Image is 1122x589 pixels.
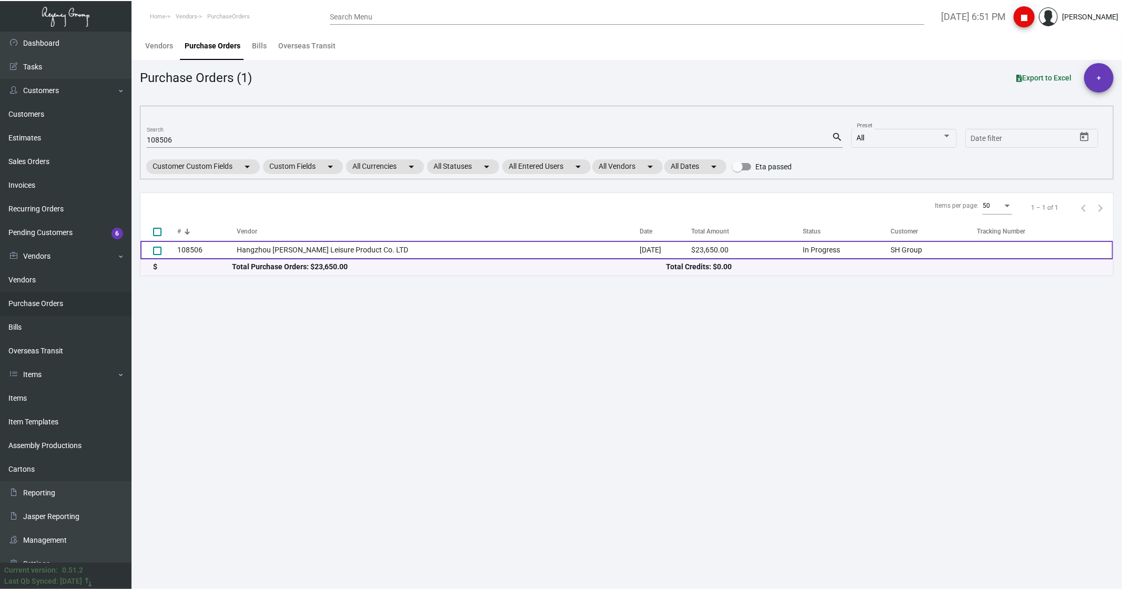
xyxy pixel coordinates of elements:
[640,227,692,236] div: Date
[692,241,803,259] td: $23,650.00
[755,160,792,173] span: Eta passed
[1016,74,1072,82] span: Export to Excel
[346,159,424,174] mat-chip: All Currencies
[707,160,720,173] mat-icon: arrow_drop_down
[977,227,1025,236] div: Tracking Number
[232,261,666,272] div: Total Purchase Orders: $23,650.00
[1018,12,1030,24] i: stop
[983,202,990,209] span: 50
[1092,199,1109,216] button: Next page
[592,159,663,174] mat-chip: All Vendors
[405,160,418,173] mat-icon: arrow_drop_down
[237,241,640,259] td: Hangzhou [PERSON_NAME] Leisure Product Co. LTD
[1084,63,1114,93] button: +
[237,227,640,236] div: Vendor
[1076,129,1093,146] button: Open calendar
[263,159,343,174] mat-chip: Custom Fields
[150,13,166,20] span: Home
[941,11,1006,23] label: [DATE] 6:51 PM
[803,227,891,236] div: Status
[4,565,58,576] div: Current version:
[177,241,237,259] td: 108506
[692,227,730,236] div: Total Amount
[153,261,232,272] div: $
[480,160,493,173] mat-icon: arrow_drop_down
[983,202,1012,210] mat-select: Items per page:
[177,227,181,236] div: #
[1031,203,1058,212] div: 1 – 1 of 1
[971,135,1004,143] input: Start date
[252,40,267,52] div: Bills
[427,159,499,174] mat-chip: All Statuses
[324,160,337,173] mat-icon: arrow_drop_down
[1075,199,1092,216] button: Previous page
[62,565,83,576] div: 0.51.2
[640,241,692,259] td: [DATE]
[803,227,821,236] div: Status
[891,241,977,259] td: SH Group
[278,40,336,52] div: Overseas Transit
[803,241,891,259] td: In Progress
[857,134,865,142] span: All
[237,227,257,236] div: Vendor
[241,160,254,173] mat-icon: arrow_drop_down
[1097,63,1101,93] span: +
[1062,12,1118,23] div: [PERSON_NAME]
[145,40,173,52] div: Vendors
[977,227,1113,236] div: Tracking Number
[1013,135,1063,143] input: End date
[891,227,918,236] div: Customer
[644,160,656,173] mat-icon: arrow_drop_down
[664,159,726,174] mat-chip: All Dates
[1039,7,1058,26] img: admin@bootstrapmaster.com
[1014,6,1035,27] button: stop
[692,227,803,236] div: Total Amount
[502,159,591,174] mat-chip: All Entered Users
[207,13,250,20] span: PurchaseOrders
[177,227,237,236] div: #
[140,68,252,87] div: Purchase Orders (1)
[891,227,977,236] div: Customer
[176,13,197,20] span: Vendors
[185,40,240,52] div: Purchase Orders
[640,227,652,236] div: Date
[4,576,82,587] div: Last Qb Synced: [DATE]
[666,261,1100,272] div: Total Credits: $0.00
[572,160,584,173] mat-icon: arrow_drop_down
[832,131,843,144] mat-icon: search
[935,201,978,210] div: Items per page:
[1008,68,1080,87] button: Export to Excel
[146,159,260,174] mat-chip: Customer Custom Fields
